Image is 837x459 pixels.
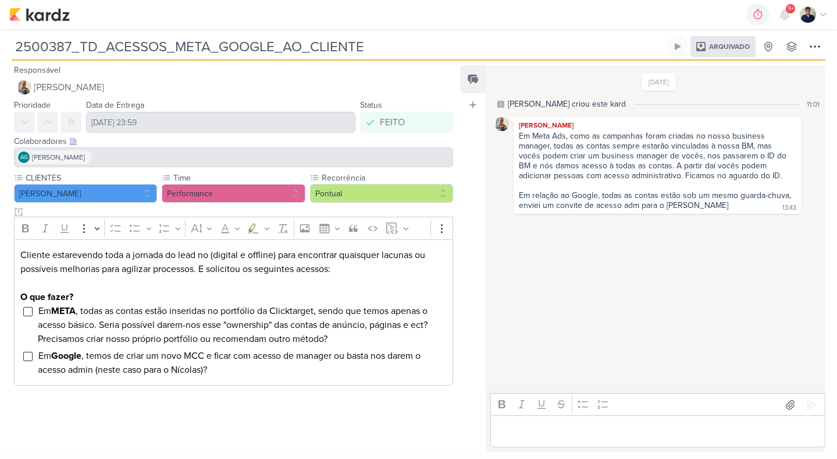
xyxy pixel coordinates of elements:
button: Performance [162,184,305,203]
img: Iara Santos [17,80,31,94]
label: Recorrência [320,172,453,184]
div: Aline Gimenez Graciano [18,151,30,163]
label: Data de Entrega [86,100,144,110]
strong: O que fazer? [20,291,73,303]
span: 9+ [788,4,794,13]
div: [PERSON_NAME] [516,119,799,131]
span: Arquivado [709,43,750,50]
div: Editor toolbar [14,217,453,239]
div: Em Meta Ads, como as campanhas foram criadas no nosso business manager, todas as contas sempre es... [519,131,793,210]
button: [PERSON_NAME] [14,77,453,98]
div: 13:43 [782,203,796,213]
div: FEITO [380,115,405,129]
span: Em , temos de criar um novo MCC e ficar com acesso de manager ou basta nos darem o acesso admin (... [38,350,421,376]
p: AG [20,155,28,161]
span: [PERSON_NAME] [32,152,85,163]
label: Responsável [14,65,60,75]
button: Pontual [310,184,453,203]
label: Prioridade [14,100,51,110]
div: [PERSON_NAME] criou este kard [508,98,626,110]
strong: META [51,305,76,317]
div: Editor editing area: main [14,239,453,386]
span: Em , todas as contas estão inseridas no portfólio da Clicktarget, sendo que temos apenas o acesso... [38,305,428,345]
div: Editor editing area: main [490,415,825,447]
span: [PERSON_NAME] [34,80,104,94]
p: Cliente esta [20,248,447,304]
div: Editor toolbar [490,393,825,416]
div: Arquivado [690,36,756,57]
label: Status [360,100,382,110]
input: Kard Sem Título [12,36,665,57]
img: Levy Pessoa [800,6,816,23]
div: Ligar relógio [673,42,682,51]
button: FEITO [360,112,453,133]
span: revendo toda a jornada do lead no (digital e offline) para encontrar quaisquer lacunas ou possíve... [20,249,425,275]
label: CLIENTES [24,172,157,184]
label: Time [172,172,305,184]
img: kardz.app [9,8,70,22]
img: Iara Santos [495,117,509,131]
strong: Google [51,350,81,362]
div: Colaboradores [14,135,453,147]
div: 11:01 [807,99,820,110]
input: Select a date [86,112,355,133]
button: [PERSON_NAME] [14,184,157,203]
